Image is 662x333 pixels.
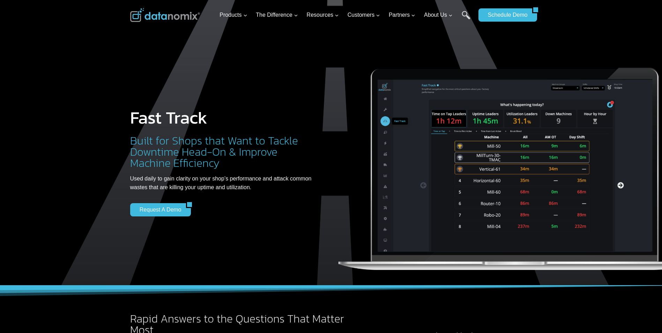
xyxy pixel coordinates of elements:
[220,10,247,20] span: Products
[462,11,470,27] a: Search
[217,4,475,27] nav: Primary Navigation
[130,8,200,22] img: Datanomix
[424,10,453,20] span: About Us
[389,10,415,20] span: Partners
[256,10,298,20] span: The Difference
[130,109,315,126] h1: Fast Track
[478,8,532,22] a: Schedule Demo
[130,174,315,192] p: Used daily to gain clarity on your shop’s performance and attack common wastes that are killing y...
[130,203,186,216] a: Request a Demo
[307,10,339,20] span: Resources
[130,135,315,169] h2: Built for Shops that Want to Tackle Downtime Head-On & Improve Machine Efficiency
[348,10,380,20] span: Customers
